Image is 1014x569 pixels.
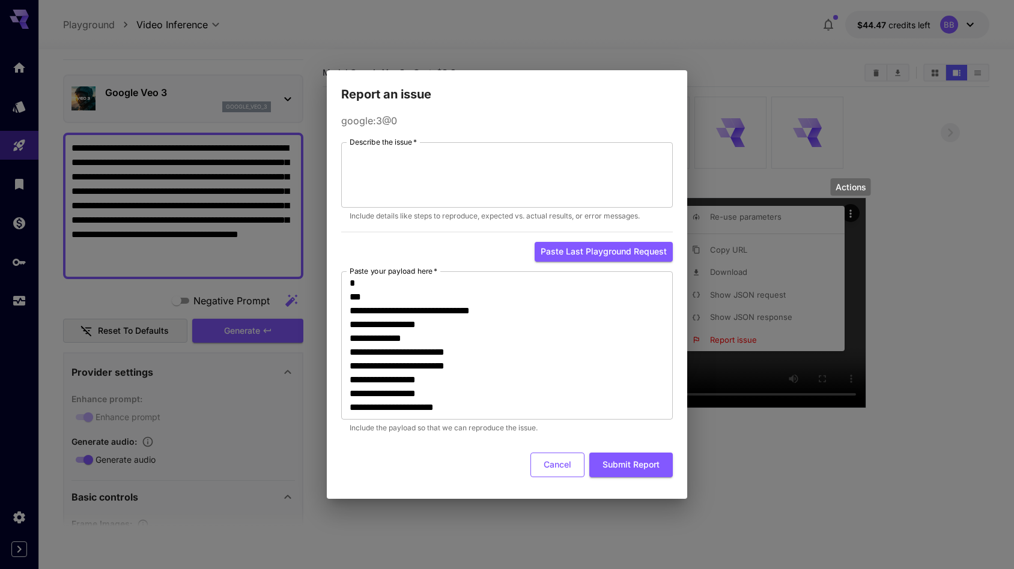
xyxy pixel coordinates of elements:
p: Include details like steps to reproduce, expected vs. actual results, or error messages. [350,210,664,222]
button: Submit Report [589,453,673,477]
button: Paste last playground request [535,242,673,262]
h2: Report an issue [327,70,687,104]
label: Paste your payload here [350,266,437,276]
button: Cancel [530,453,584,477]
label: Describe the issue [350,137,417,147]
p: google:3@0 [341,113,673,128]
div: Actions [831,178,871,196]
p: Include the payload so that we can reproduce the issue. [350,422,664,434]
